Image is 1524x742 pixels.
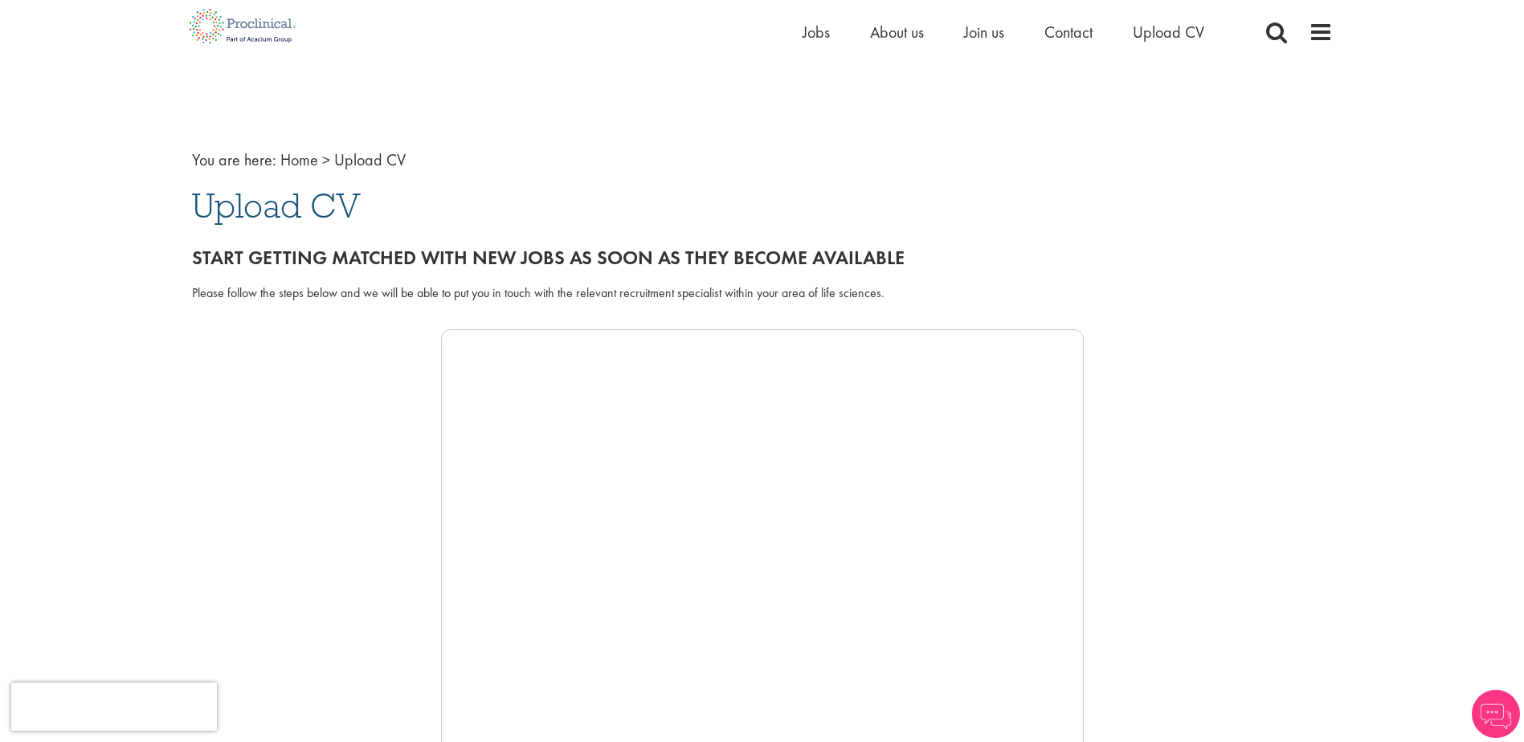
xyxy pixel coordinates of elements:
[334,149,406,170] span: Upload CV
[280,149,318,170] a: breadcrumb link
[803,22,830,43] a: Jobs
[192,184,361,227] span: Upload CV
[192,149,276,170] span: You are here:
[11,683,217,731] iframe: reCAPTCHA
[964,22,1004,43] a: Join us
[1044,22,1093,43] a: Contact
[192,247,1333,268] h2: Start getting matched with new jobs as soon as they become available
[1472,690,1520,738] img: Chatbot
[192,284,1333,303] div: Please follow the steps below and we will be able to put you in touch with the relevant recruitme...
[322,149,330,170] span: >
[1133,22,1204,43] a: Upload CV
[870,22,924,43] a: About us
